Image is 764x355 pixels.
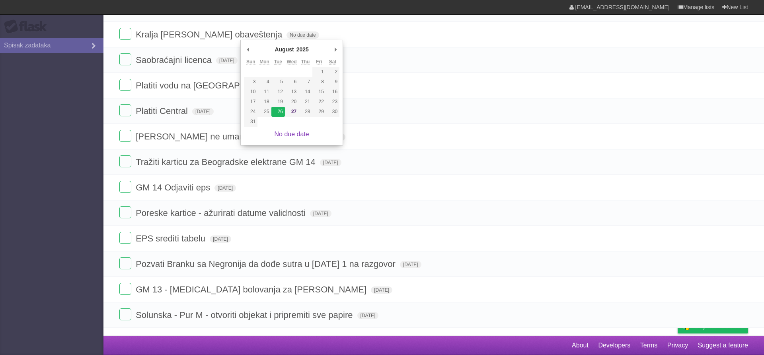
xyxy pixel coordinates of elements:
[320,159,341,166] span: [DATE]
[259,59,269,65] abbr: Monday
[136,55,214,65] span: Saobraćajni licenca
[244,107,257,117] button: 24
[244,77,257,87] button: 3
[119,79,131,91] label: Done
[257,107,271,117] button: 25
[698,338,748,353] a: Suggest a feature
[119,130,131,142] label: Done
[214,184,236,192] span: [DATE]
[298,87,312,97] button: 14
[136,80,286,90] span: Platiti vodu na [GEOGRAPHIC_DATA]
[286,31,319,39] span: No due date
[301,59,310,65] abbr: Thursday
[271,107,285,117] button: 26
[273,43,295,55] div: August
[271,97,285,107] button: 19
[119,206,131,218] label: Done
[257,97,271,107] button: 18
[326,97,339,107] button: 23
[192,108,214,115] span: [DATE]
[136,208,308,218] span: Poreske kartice - ažurirati datume validnosti
[119,181,131,193] label: Done
[326,67,339,77] button: 2
[274,59,282,65] abbr: Tuesday
[310,210,331,217] span: [DATE]
[244,97,257,107] button: 17
[285,107,298,117] button: 27
[136,106,190,116] span: Platiti Central
[271,77,285,87] button: 5
[312,67,326,77] button: 1
[667,338,688,353] a: Privacy
[285,97,298,107] button: 20
[640,338,658,353] a: Terms
[119,257,131,269] label: Done
[326,107,339,117] button: 30
[312,97,326,107] button: 22
[244,87,257,97] button: 10
[119,53,131,65] label: Done
[316,59,322,65] abbr: Friday
[244,43,252,55] button: Previous Month
[357,312,379,319] span: [DATE]
[285,77,298,87] button: 6
[312,87,326,97] button: 15
[136,182,212,192] span: GM 14 Odjaviti eps
[119,283,131,295] label: Done
[4,20,52,34] div: Flask
[298,77,312,87] button: 7
[210,235,231,243] span: [DATE]
[312,107,326,117] button: 29
[326,77,339,87] button: 9
[400,261,421,268] span: [DATE]
[244,117,257,127] button: 31
[298,107,312,117] button: 28
[119,28,131,40] label: Done
[331,43,339,55] button: Next Month
[136,284,368,294] span: GM 13 - [MEDICAL_DATA] bolovanja za [PERSON_NAME]
[246,59,255,65] abbr: Sunday
[216,57,238,64] span: [DATE]
[287,59,297,65] abbr: Wednesday
[119,232,131,244] label: Done
[136,310,355,320] span: Solunska - Pur M - otvoriti objekat i pripremiti sve papire
[119,104,131,116] label: Done
[275,131,309,137] a: No due date
[312,77,326,87] button: 8
[371,286,392,294] span: [DATE]
[329,59,337,65] abbr: Saturday
[257,87,271,97] button: 11
[295,43,310,55] div: 2025
[136,29,284,39] span: Kralja [PERSON_NAME] obaveštenja
[598,338,630,353] a: Developers
[285,87,298,97] button: 13
[694,319,744,333] span: Buy me a coffee
[271,87,285,97] button: 12
[119,155,131,167] label: Done
[136,259,398,269] span: Pozvati Branku sa Negronija da dođe sutra u [DATE] 1 na razgovor
[136,157,318,167] span: Tražiti karticu za Beogradske elektrane GM 14
[136,233,207,243] span: EPS srediti tabelu
[136,131,322,141] span: [PERSON_NAME] ne umanjuje ko za elektrane
[572,338,589,353] a: About
[326,87,339,97] button: 16
[257,77,271,87] button: 4
[298,97,312,107] button: 21
[119,308,131,320] label: Done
